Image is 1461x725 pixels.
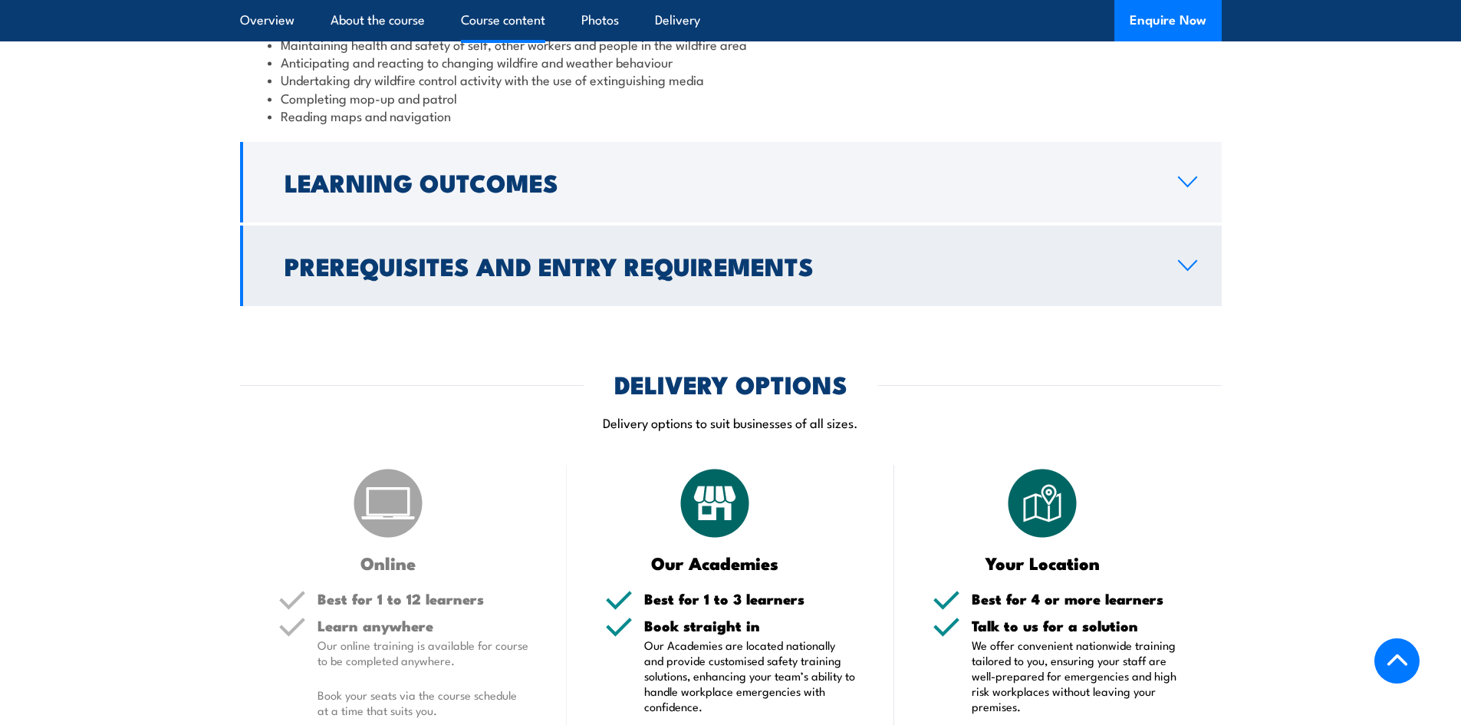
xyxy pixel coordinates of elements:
h3: Our Academies [605,554,825,572]
h3: Your Location [933,554,1153,572]
h5: Learn anywhere [318,618,529,633]
h5: Best for 1 to 12 learners [318,592,529,606]
a: Learning Outcomes [240,142,1222,222]
p: Our Academies are located nationally and provide customised safety training solutions, enhancing ... [644,638,856,714]
li: Undertaking dry wildfire control activity with the use of extinguishing media [268,71,1194,88]
h5: Talk to us for a solution [972,618,1183,633]
li: Anticipating and reacting to changing wildfire and weather behaviour [268,53,1194,71]
h5: Best for 4 or more learners [972,592,1183,606]
h2: DELIVERY OPTIONS [614,373,847,394]
h3: Online [278,554,499,572]
a: Prerequisites and Entry Requirements [240,226,1222,306]
h2: Prerequisites and Entry Requirements [285,255,1153,276]
li: Completing mop-up and patrol [268,89,1194,107]
h5: Book straight in [644,618,856,633]
p: Our online training is available for course to be completed anywhere. [318,638,529,668]
p: Delivery options to suit businesses of all sizes. [240,414,1222,431]
p: Book your seats via the course schedule at a time that suits you. [318,687,529,718]
li: Reading maps and navigation [268,107,1194,124]
h2: Learning Outcomes [285,171,1153,193]
p: We offer convenient nationwide training tailored to you, ensuring your staff are well-prepared fo... [972,638,1183,714]
h5: Best for 1 to 3 learners [644,592,856,606]
li: Maintaining health and safety of self, other workers and people in the wildfire area [268,35,1194,53]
